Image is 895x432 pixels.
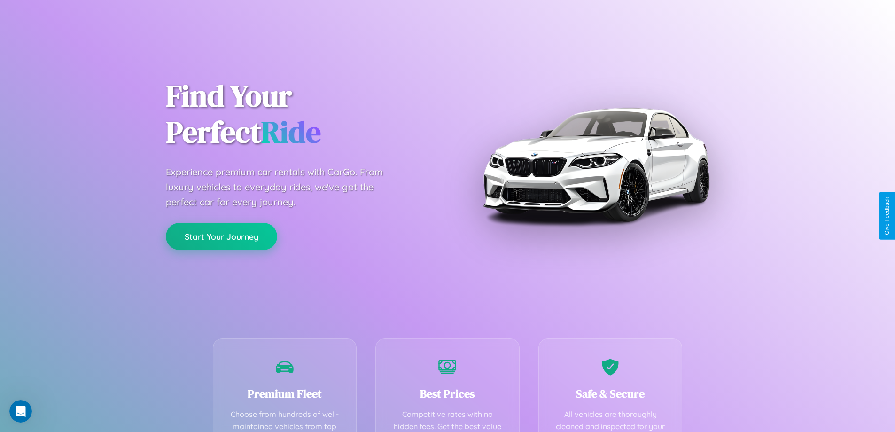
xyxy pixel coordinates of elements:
h1: Find Your Perfect [166,78,434,150]
iframe: Intercom live chat [9,400,32,423]
img: Premium BMW car rental vehicle [478,47,713,282]
span: Ride [261,111,321,152]
h3: Best Prices [390,386,505,401]
div: Give Feedback [884,197,890,235]
h3: Premium Fleet [227,386,342,401]
p: Experience premium car rentals with CarGo. From luxury vehicles to everyday rides, we've got the ... [166,165,401,210]
button: Start Your Journey [166,223,277,250]
h3: Safe & Secure [553,386,668,401]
